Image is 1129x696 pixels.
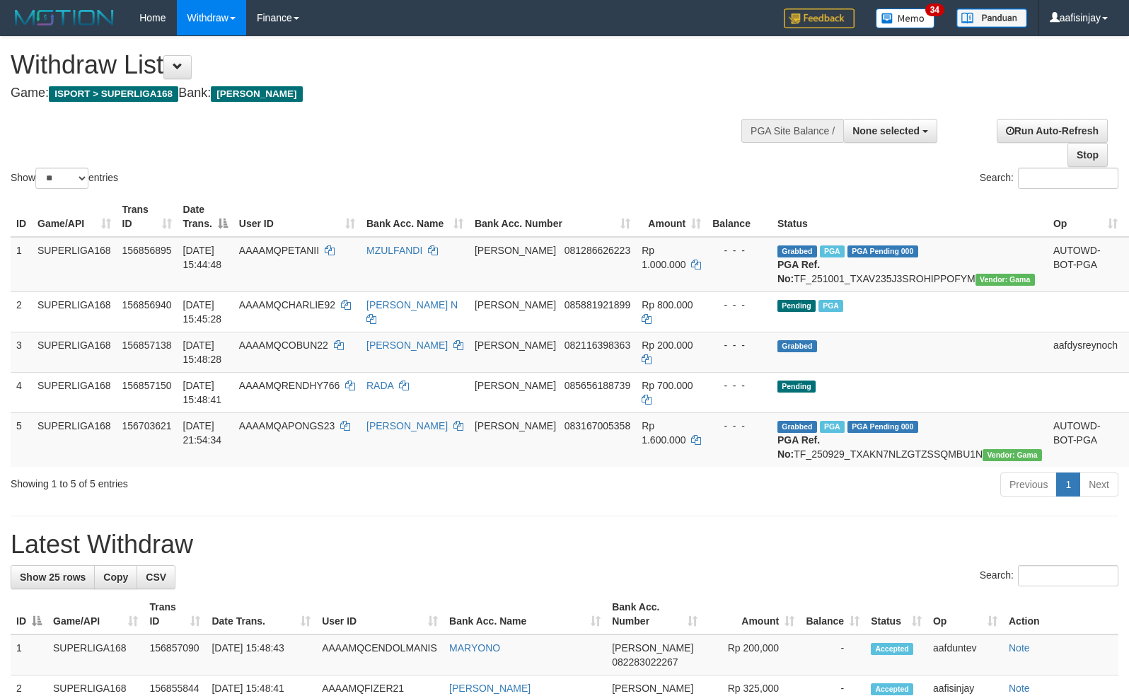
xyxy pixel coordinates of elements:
[1079,472,1118,497] a: Next
[612,656,678,668] span: Copy 082283022267 to clipboard
[11,565,95,589] a: Show 25 rows
[475,299,556,311] span: [PERSON_NAME]
[444,594,606,634] th: Bank Acc. Name: activate to sort column ascending
[11,51,739,79] h1: Withdraw List
[32,372,117,412] td: SUPERLIGA168
[927,594,1003,634] th: Op: activate to sort column ascending
[564,340,630,351] span: Copy 082116398363 to clipboard
[564,420,630,431] span: Copy 083167005358 to clipboard
[239,340,328,351] span: AAAAMQCOBUN22
[843,119,937,143] button: None selected
[32,332,117,372] td: SUPERLIGA168
[239,380,340,391] span: AAAAMQRENDHY766
[612,642,693,654] span: [PERSON_NAME]
[777,340,817,352] span: Grabbed
[712,419,766,433] div: - - -
[183,245,222,270] span: [DATE] 15:44:48
[865,594,927,634] th: Status: activate to sort column ascending
[475,420,556,431] span: [PERSON_NAME]
[11,530,1118,559] h1: Latest Withdraw
[564,299,630,311] span: Copy 085881921899 to clipboard
[11,291,32,332] td: 2
[1048,197,1123,237] th: Op: activate to sort column ascending
[366,420,448,431] a: [PERSON_NAME]
[239,420,335,431] span: AAAAMQAPONGS23
[11,332,32,372] td: 3
[20,572,86,583] span: Show 25 rows
[206,634,316,675] td: [DATE] 15:48:43
[475,340,556,351] span: [PERSON_NAME]
[703,594,800,634] th: Amount: activate to sort column ascending
[777,381,816,393] span: Pending
[606,594,703,634] th: Bank Acc. Number: activate to sort column ascending
[1048,412,1123,467] td: AUTOWD-BOT-PGA
[122,380,172,391] span: 156857150
[11,197,32,237] th: ID
[366,245,422,256] a: MZULFANDI
[997,119,1108,143] a: Run Auto-Refresh
[49,86,178,102] span: ISPORT > SUPERLIGA168
[818,300,843,312] span: Marked by aafheankoy
[11,372,32,412] td: 4
[1048,237,1123,292] td: AUTOWD-BOT-PGA
[366,299,458,311] a: [PERSON_NAME] N
[871,683,913,695] span: Accepted
[32,291,117,332] td: SUPERLIGA168
[800,634,865,675] td: -
[980,168,1118,189] label: Search:
[712,378,766,393] div: - - -
[32,412,117,467] td: SUPERLIGA168
[1056,472,1080,497] a: 1
[144,594,206,634] th: Trans ID: activate to sort column ascending
[847,245,918,257] span: PGA Pending
[712,298,766,312] div: - - -
[1018,565,1118,586] input: Search:
[117,197,178,237] th: Trans ID: activate to sort column ascending
[703,634,800,675] td: Rp 200,000
[239,245,319,256] span: AAAAMQPETANII
[612,683,693,694] span: [PERSON_NAME]
[707,197,772,237] th: Balance
[122,340,172,351] span: 156857138
[47,634,144,675] td: SUPERLIGA168
[564,380,630,391] span: Copy 085656188739 to clipboard
[137,565,175,589] a: CSV
[777,434,820,460] b: PGA Ref. No:
[11,412,32,467] td: 5
[47,594,144,634] th: Game/API: activate to sort column ascending
[777,421,817,433] span: Grabbed
[847,421,918,433] span: PGA Pending
[366,380,393,391] a: RADA
[146,572,166,583] span: CSV
[211,86,302,102] span: [PERSON_NAME]
[144,634,206,675] td: 156857090
[178,197,233,237] th: Date Trans.: activate to sort column descending
[183,299,222,325] span: [DATE] 15:45:28
[11,237,32,292] td: 1
[1009,642,1030,654] a: Note
[876,8,935,28] img: Button%20Memo.svg
[32,237,117,292] td: SUPERLIGA168
[366,340,448,351] a: [PERSON_NAME]
[11,7,118,28] img: MOTION_logo.png
[122,299,172,311] span: 156856940
[316,634,444,675] td: AAAAMQCENDOLMANIS
[642,380,693,391] span: Rp 700.000
[772,237,1048,292] td: TF_251001_TXAV235J3SROHIPPOFYM
[642,340,693,351] span: Rp 200.000
[183,340,222,365] span: [DATE] 15:48:28
[1067,143,1108,167] a: Stop
[94,565,137,589] a: Copy
[1048,332,1123,372] td: aafdysreynoch
[11,594,47,634] th: ID: activate to sort column descending
[871,643,913,655] span: Accepted
[927,634,1003,675] td: aafduntev
[11,471,460,491] div: Showing 1 to 5 of 5 entries
[800,594,865,634] th: Balance: activate to sort column ascending
[183,420,222,446] span: [DATE] 21:54:34
[469,197,636,237] th: Bank Acc. Number: activate to sort column ascending
[784,8,855,28] img: Feedback.jpg
[772,412,1048,467] td: TF_250929_TXAKN7NLZGTZSSQMBU1N
[11,634,47,675] td: 1
[122,245,172,256] span: 156856895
